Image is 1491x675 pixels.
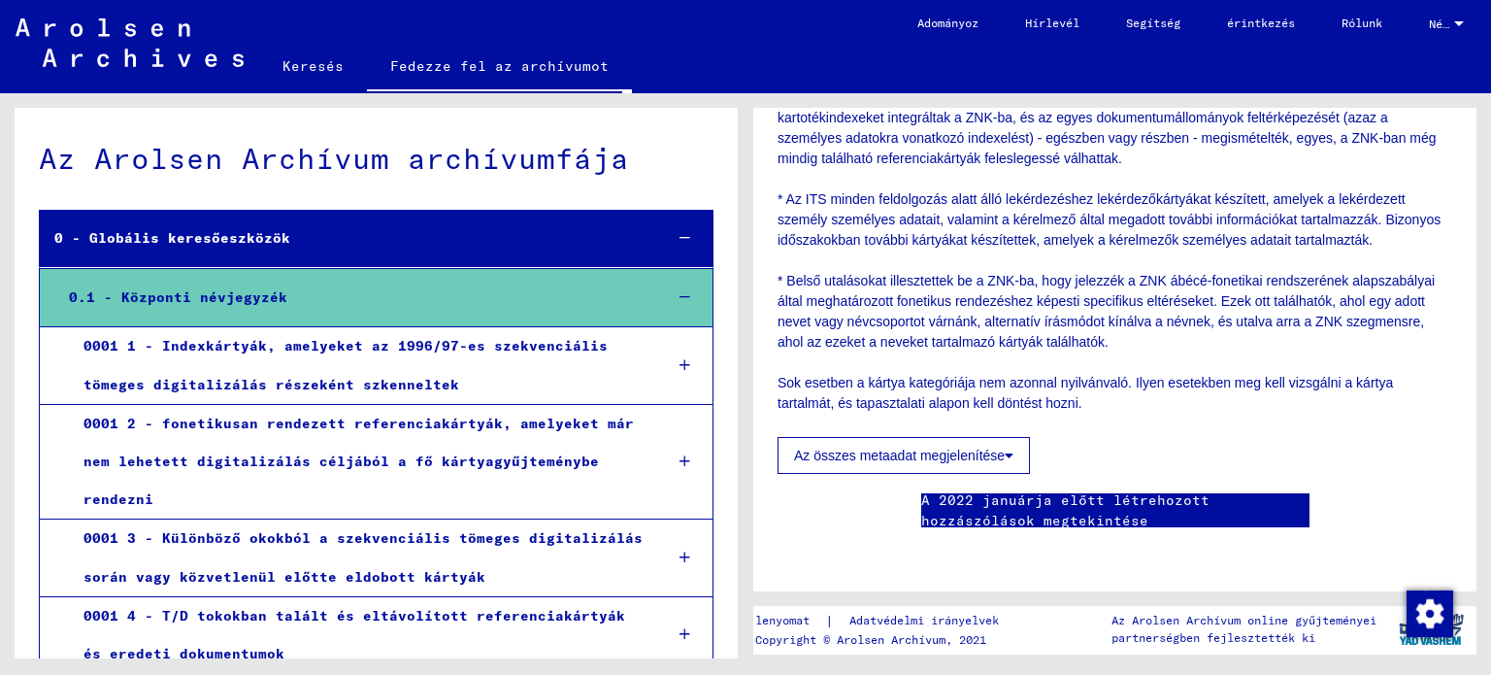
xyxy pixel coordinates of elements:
font: Hírlevél [1025,16,1079,30]
font: Az Arolsen Archívum online gyűjteményei [1111,613,1376,627]
font: Az Arolsen Archívum archívumfája [39,140,629,177]
font: * Az ITS minden feldolgozás alatt álló lekérdezéshez lekérdezőkártyákat készített, amelyek a leké... [778,191,1441,248]
font: Rólunk [1342,16,1382,30]
font: lenyomat [755,613,810,627]
a: lenyomat [755,611,825,631]
a: Keresés [259,43,367,89]
font: 0.1 - Központi névjegyzék [69,288,287,306]
a: A 2022 januárja előtt létrehozott hozzászólások megtekintése [921,490,1309,531]
img: yv_logo.png [1395,605,1468,654]
font: 0001 4 - T/D tokokban talált és eltávolított referenciakártyák és eredeti dokumentumok [83,607,625,662]
font: | [825,612,834,629]
font: * Belső utalásokat illesztettek be a ZNK-ba, hogy jelezzék a ZNK ábécé-fonetikai rendszerének ala... [778,273,1435,350]
div: Hozzájárulás módosítása [1406,590,1452,636]
a: Adatvédelmi irányelvek [834,611,1022,631]
font: Az összes metaadat megjelenítése [794,448,1005,463]
font: Segítség [1126,16,1180,30]
font: Sok esetben a kártya kategóriája nem azonnal nyilvánvaló. Ilyen esetekben meg kell vizsgálni a ká... [778,375,1393,411]
img: Arolsen_neg.svg [16,18,244,67]
font: Fedezze fel az archívumot [390,57,609,75]
font: Copyright © Arolsen Archívum, 2021 [755,632,986,647]
font: érintkezés [1227,16,1295,30]
button: Az összes metaadat megjelenítése [778,437,1030,474]
font: Keresés [282,57,344,75]
a: Fedezze fel az archívumot [367,43,632,93]
font: A 2022 januárja előtt létrehozott hozzászólások megtekintése [921,491,1209,529]
font: partnerségben fejlesztették ki [1111,630,1315,645]
font: 0001 1 - Indexkártyák, amelyeket az 1996/97-es szekvenciális tömeges digitalizálás részeként szke... [83,337,608,392]
font: 0001 3 - Különböző okokból a szekvenciális tömeges digitalizálás során vagy közvetlenül előtte el... [83,529,643,585]
font: 0001 2 - fonetikusan rendezett referenciakártyák, amelyeket már nem lehetett digitalizálás céljáb... [83,415,634,508]
font: Adatvédelmi irányelvek [849,613,999,627]
font: 0 - Globális keresőeszközök [54,229,290,247]
font: Adományoz [917,16,978,30]
img: Hozzájárulás módosítása [1407,591,1453,637]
